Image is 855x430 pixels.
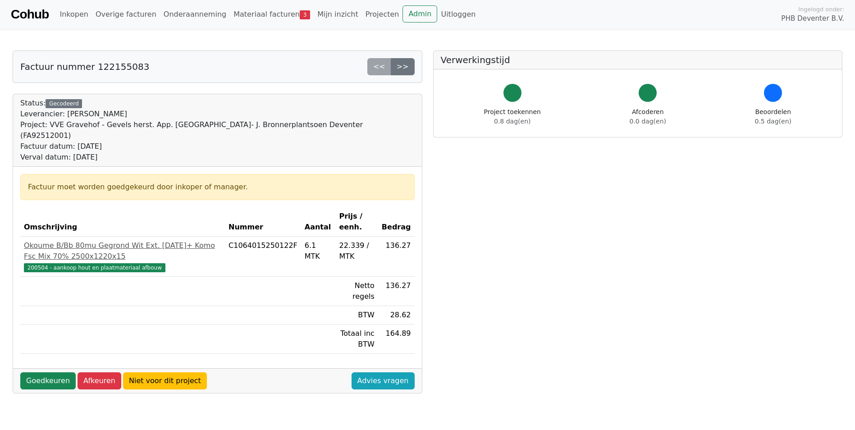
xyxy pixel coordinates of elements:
[20,152,415,163] div: Verval datum: [DATE]
[305,240,332,262] div: 6.1 MTK
[755,118,791,125] span: 0.5 dag(en)
[20,119,415,141] div: Project: VVE Gravehof - Gevels herst. App. [GEOGRAPHIC_DATA]- J. Bronnerplantsoen Deventer (FA925...
[378,325,415,354] td: 164.89
[28,182,407,192] div: Factuur moet worden goedgekeurd door inkoper of manager.
[20,372,76,389] a: Goedkeuren
[20,141,415,152] div: Factuur datum: [DATE]
[20,109,415,119] div: Leverancier: [PERSON_NAME]
[160,5,230,23] a: Onderaanneming
[352,372,415,389] a: Advies vragen
[336,277,378,306] td: Netto regels
[378,207,415,237] th: Bedrag
[336,325,378,354] td: Totaal inc BTW
[336,306,378,325] td: BTW
[20,61,149,72] h5: Factuur nummer 122155083
[336,207,378,237] th: Prijs / eenh.
[24,240,221,273] a: Okoume B/Bb 80mu Gegrond Wit Ext. [DATE]+ Komo Fsc Mix 70% 2500x1220x15200504 - aankoop hout en p...
[11,4,49,25] a: Cohub
[391,58,415,75] a: >>
[494,118,530,125] span: 0.8 dag(en)
[24,240,221,262] div: Okoume B/Bb 80mu Gegrond Wit Ext. [DATE]+ Komo Fsc Mix 70% 2500x1220x15
[56,5,91,23] a: Inkopen
[362,5,403,23] a: Projecten
[781,14,844,24] span: PHB Deventer B.V.
[630,107,666,126] div: Afcoderen
[300,10,310,19] span: 3
[301,207,336,237] th: Aantal
[441,55,835,65] h5: Verwerkingstijd
[755,107,791,126] div: Beoordelen
[378,237,415,277] td: 136.27
[402,5,437,23] a: Admin
[339,240,375,262] div: 22.339 / MTK
[378,277,415,306] td: 136.27
[46,99,82,108] div: Gecodeerd
[20,98,415,163] div: Status:
[437,5,479,23] a: Uitloggen
[314,5,362,23] a: Mijn inzicht
[24,263,165,272] span: 200504 - aankoop hout en plaatmateriaal afbouw
[78,372,121,389] a: Afkeuren
[798,5,844,14] span: Ingelogd onder:
[92,5,160,23] a: Overige facturen
[378,306,415,325] td: 28.62
[20,207,225,237] th: Omschrijving
[123,372,207,389] a: Niet voor dit project
[630,118,666,125] span: 0.0 dag(en)
[225,207,301,237] th: Nummer
[225,237,301,277] td: C1064015250122F
[230,5,314,23] a: Materiaal facturen3
[484,107,541,126] div: Project toekennen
